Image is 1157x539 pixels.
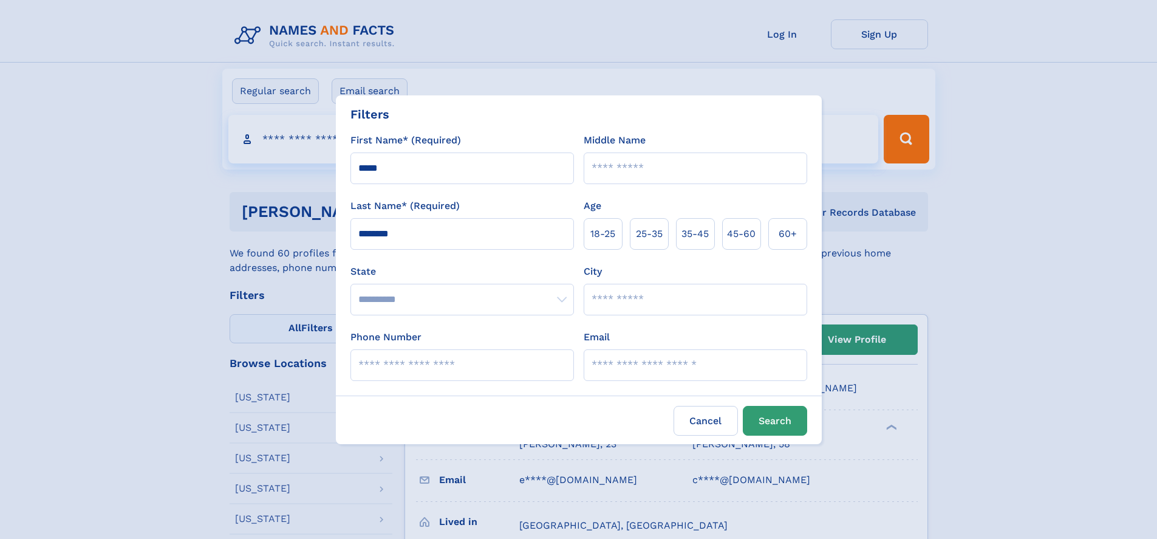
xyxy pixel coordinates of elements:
[350,105,389,123] div: Filters
[743,406,807,436] button: Search
[584,264,602,279] label: City
[350,264,574,279] label: State
[350,330,422,345] label: Phone Number
[590,227,615,241] span: 18‑25
[584,330,610,345] label: Email
[674,406,738,436] label: Cancel
[779,227,797,241] span: 60+
[350,133,461,148] label: First Name* (Required)
[584,199,601,213] label: Age
[584,133,646,148] label: Middle Name
[350,199,460,213] label: Last Name* (Required)
[727,227,756,241] span: 45‑60
[681,227,709,241] span: 35‑45
[636,227,663,241] span: 25‑35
